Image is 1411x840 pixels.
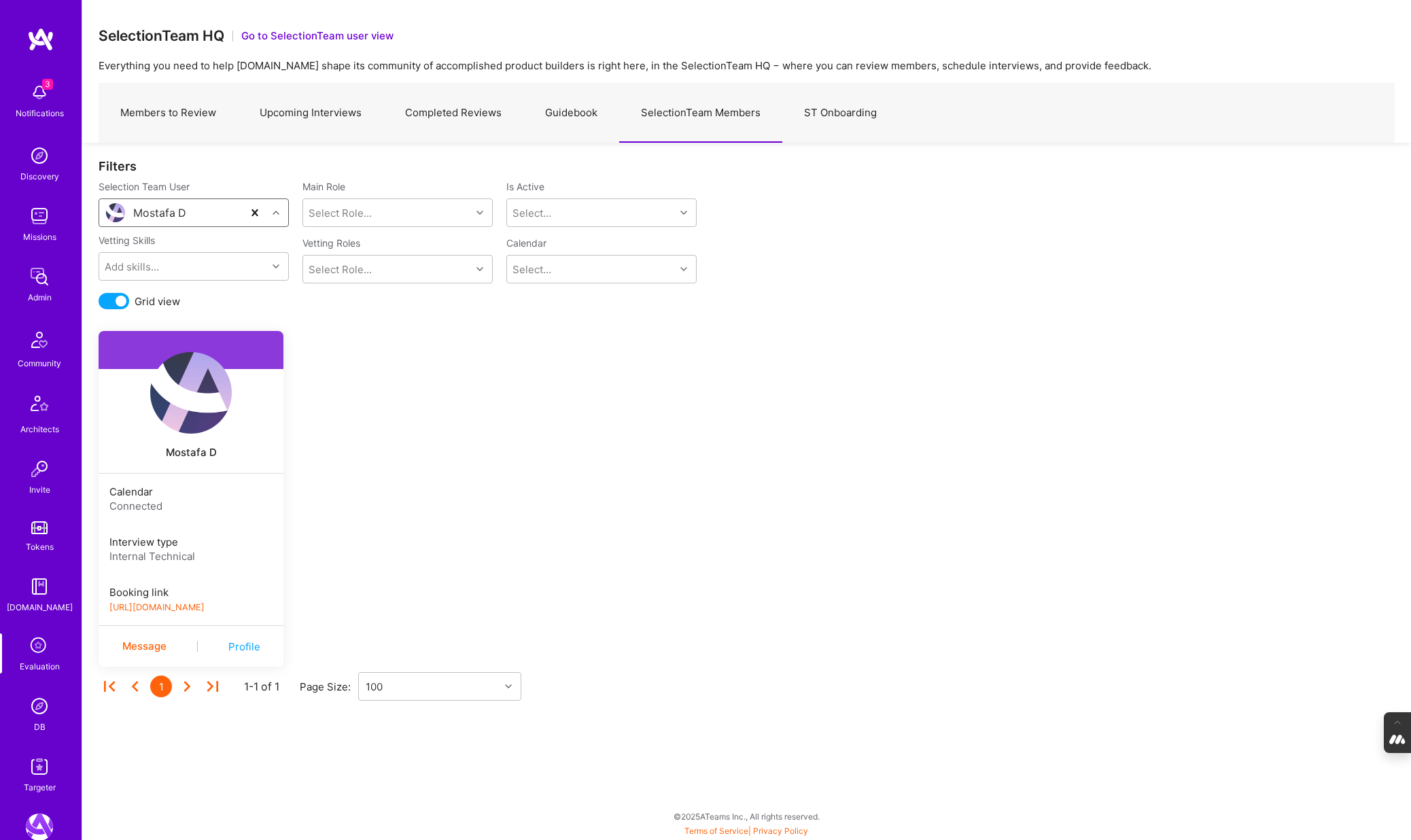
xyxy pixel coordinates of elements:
div: Notifications [16,106,64,120]
div: Mostafa D [133,206,186,220]
label: Calendar [506,237,546,249]
div: 1-1 of 1 [244,680,279,694]
label: Vetting Roles [302,237,493,249]
i: icon Chevron [476,209,483,216]
label: Selection Team User [99,180,289,193]
div: [DOMAIN_NAME] [7,600,73,614]
div: Connected [109,499,273,513]
button: Go to SelectionTeam user view [241,29,394,43]
i: icon Chevron [273,263,279,270]
img: Invite [26,455,53,483]
div: Filters [99,159,1395,173]
div: Select Role... [309,262,372,277]
i: icon Chevron [505,683,512,690]
a: Guidebook [523,84,619,143]
a: Members to Review [99,84,238,143]
a: Mostafa D [99,444,283,461]
div: Internal Technical [109,549,273,563]
a: User Avatar [99,352,283,434]
a: ST Onboarding [782,84,899,143]
div: Tokens [26,540,54,554]
div: Interview type [109,535,273,549]
span: Grid view [135,294,180,309]
img: guide book [26,573,53,600]
div: Architects [20,422,59,436]
i: icon Chevron [680,209,687,216]
span: | [684,826,808,836]
div: Add skills... [105,260,159,274]
label: Vetting Skills [99,234,155,247]
img: teamwork [26,203,53,230]
i: icon SelectionTeam [27,633,52,659]
div: Invite [29,483,50,497]
img: Admin Search [26,693,53,720]
div: Select... [512,206,551,220]
img: Community [23,323,56,356]
a: Upcoming Interviews [238,84,383,143]
a: Profile [228,640,260,654]
img: User Avatar [150,352,232,434]
i: icon Chevron [273,209,279,216]
img: bell [26,79,53,106]
img: User Avatar [106,203,125,222]
img: tokens [31,521,48,534]
div: 100 [366,680,383,694]
div: Community [18,356,61,370]
div: © 2025 ATeams Inc., All rights reserved. [82,799,1411,833]
div: Discovery [20,169,59,183]
a: [URL][DOMAIN_NAME] [109,602,205,612]
div: Calendar [109,485,273,499]
h3: SelectionTeam HQ [99,27,224,44]
i: icon Chevron [680,266,687,273]
p: Everything you need to help [DOMAIN_NAME] shape its community of accomplished product builders is... [99,58,1395,73]
a: SelectionTeam Members [619,84,782,143]
a: Completed Reviews [383,84,523,143]
label: Main Role [302,180,493,193]
div: Targeter [24,780,56,794]
img: Skill Targeter [26,753,53,780]
a: Terms of Service [684,826,748,836]
span: 3 [42,79,53,90]
div: 1 [150,676,172,697]
div: Select Role... [309,206,372,220]
div: Message [122,638,167,654]
div: Evaluation [20,659,60,673]
div: Admin [28,290,52,304]
div: Page Size: [300,680,358,694]
div: Select... [512,262,551,277]
img: logo [27,27,54,52]
i: icon Chevron [476,266,483,273]
label: Is Active [506,180,544,193]
a: Privacy Policy [753,826,808,836]
img: admin teamwork [26,263,53,290]
img: Architects [23,389,56,422]
img: discovery [26,142,53,169]
div: Booking link [109,585,273,599]
div: DB [34,720,46,734]
div: Missions [23,230,56,244]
